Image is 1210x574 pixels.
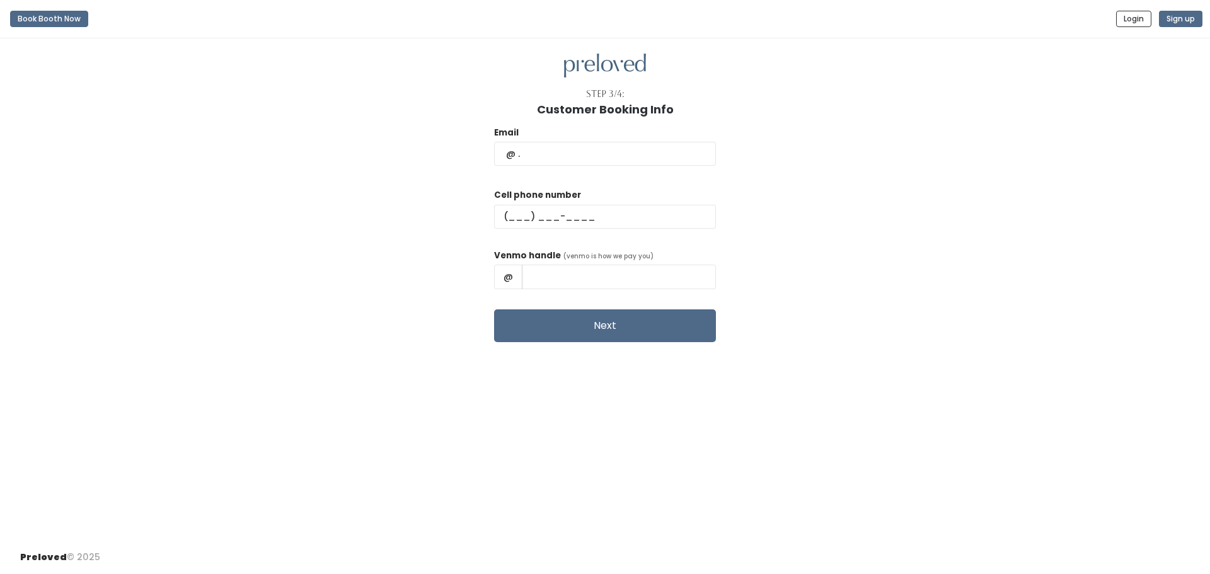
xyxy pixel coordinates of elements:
span: (venmo is how we pay you) [563,251,654,261]
div: © 2025 [20,541,100,564]
a: Book Booth Now [10,5,88,33]
div: Step 3/4: [586,88,625,101]
label: Email [494,127,519,139]
label: Venmo handle [494,250,561,262]
h1: Customer Booking Info [537,103,674,116]
button: Login [1116,11,1151,27]
input: @ . [494,142,716,166]
button: Sign up [1159,11,1202,27]
span: @ [494,265,522,289]
input: (___) ___-____ [494,205,716,229]
button: Next [494,309,716,342]
label: Cell phone number [494,189,581,202]
img: preloved logo [564,54,646,78]
span: Preloved [20,551,67,563]
button: Book Booth Now [10,11,88,27]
